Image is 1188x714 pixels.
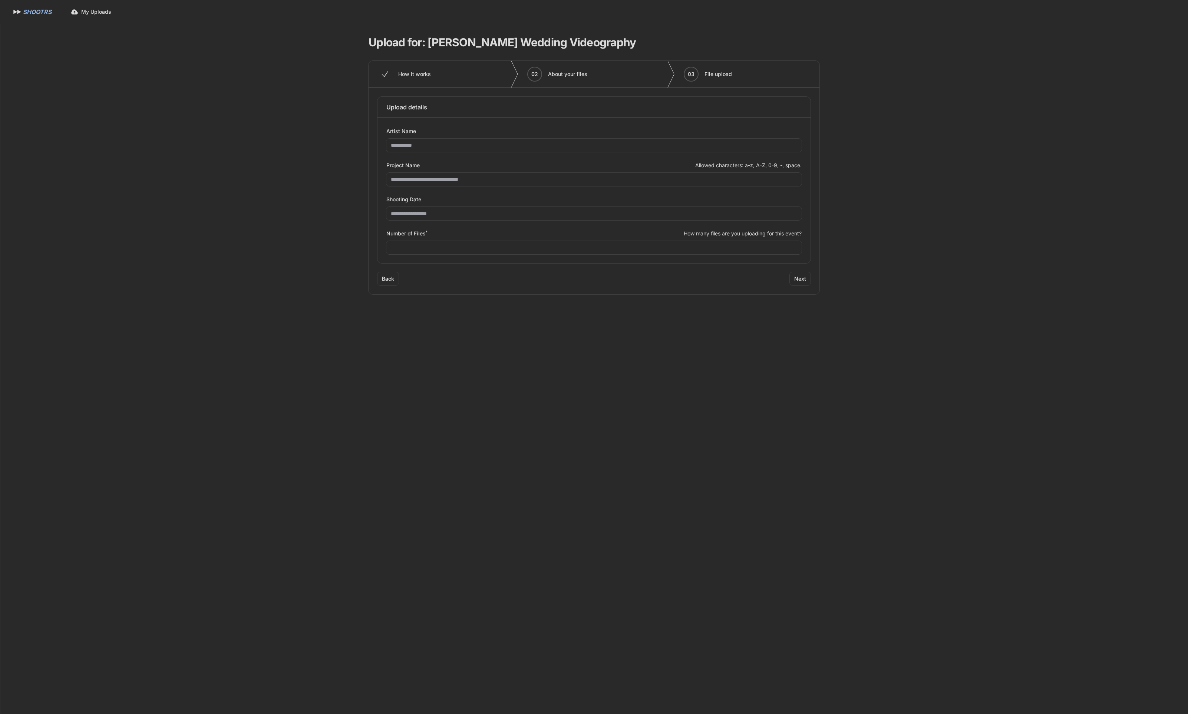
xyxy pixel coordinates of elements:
[382,275,394,282] span: Back
[12,7,52,16] a: SHOOTRS SHOOTRS
[794,275,806,282] span: Next
[369,61,440,87] button: How it works
[531,70,538,78] span: 02
[66,5,116,19] a: My Uploads
[23,7,52,16] h1: SHOOTRS
[704,70,732,78] span: File upload
[790,272,811,285] button: Next
[81,8,111,16] span: My Uploads
[684,230,802,237] span: How many files are you uploading for this event?
[386,127,416,136] span: Artist Name
[518,61,596,87] button: 02 About your files
[12,7,23,16] img: SHOOTRS
[386,229,428,238] span: Number of Files
[398,70,431,78] span: How it works
[675,61,741,87] button: 03 File upload
[386,195,421,204] span: Shooting Date
[386,161,420,170] span: Project Name
[386,103,802,112] h3: Upload details
[695,162,802,169] span: Allowed characters: a-z, A-Z, 0-9, -, space.
[688,70,694,78] span: 03
[377,272,399,285] button: Back
[548,70,587,78] span: About your files
[369,36,636,49] h1: Upload for: [PERSON_NAME] Wedding Videography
